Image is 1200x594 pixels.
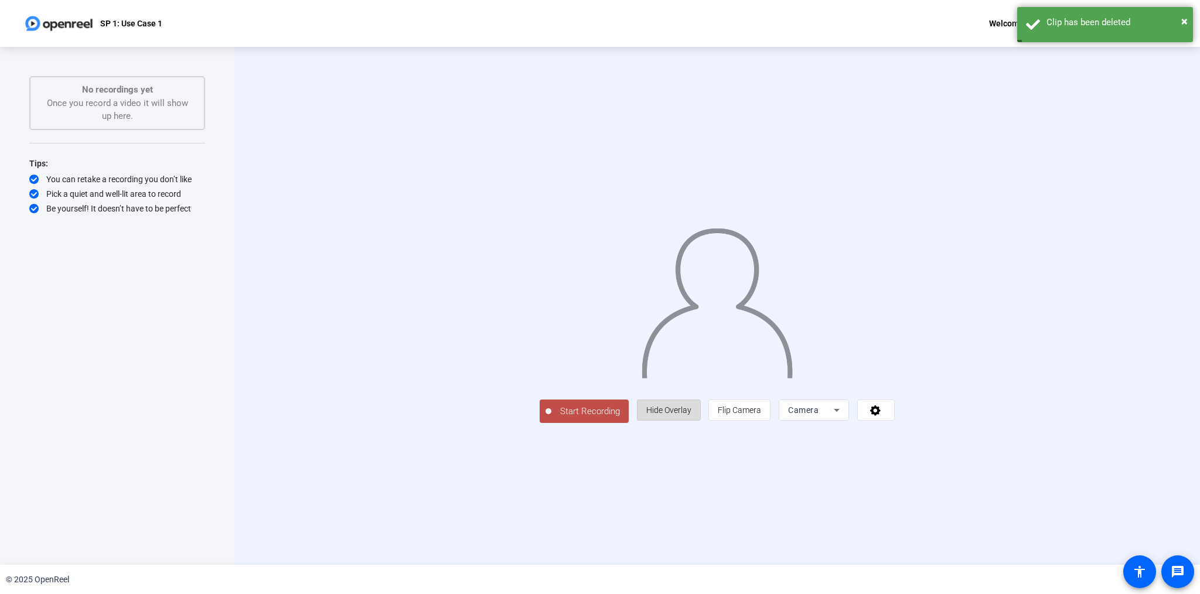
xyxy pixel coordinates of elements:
[1046,16,1184,29] div: Clip has been deleted
[6,573,69,586] div: © 2025 OpenReel
[540,400,629,423] button: Start Recording
[718,405,761,415] span: Flip Camera
[989,16,1177,30] div: Welcome, [PERSON_NAME][DEMOGRAPHIC_DATA]
[23,12,94,35] img: OpenReel logo
[788,405,819,415] span: Camera
[42,83,192,97] p: No recordings yet
[29,203,205,214] div: Be yourself! It doesn’t have to be perfect
[1133,565,1147,579] mat-icon: accessibility
[646,405,691,415] span: Hide Overlay
[708,400,771,421] button: Flip Camera
[551,405,629,418] span: Start Recording
[100,16,162,30] p: SP 1: Use Case 1
[29,173,205,185] div: You can retake a recording you don’t like
[1181,14,1188,28] span: ×
[637,400,701,421] button: Hide Overlay
[640,219,794,378] img: overlay
[29,156,205,170] div: Tips:
[1181,12,1188,30] button: Close
[42,83,192,123] div: Once you record a video it will show up here.
[29,188,205,200] div: Pick a quiet and well-lit area to record
[1171,565,1185,579] mat-icon: message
